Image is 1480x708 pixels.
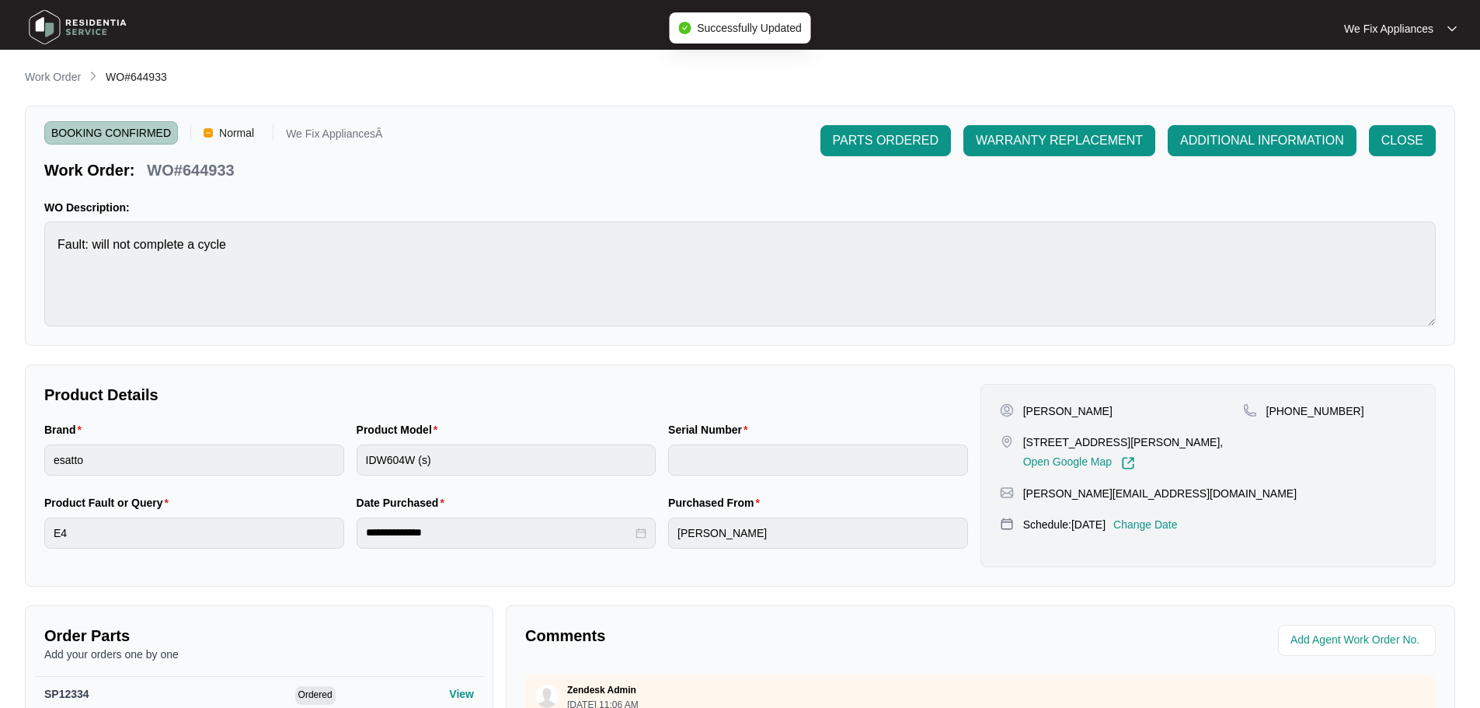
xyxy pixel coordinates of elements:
[295,686,336,705] span: Ordered
[1023,486,1297,501] p: [PERSON_NAME][EMAIL_ADDRESS][DOMAIN_NAME]
[213,121,260,145] span: Normal
[1121,456,1135,470] img: Link-External
[1369,125,1436,156] button: CLOSE
[1000,517,1014,531] img: map-pin
[1000,434,1014,448] img: map-pin
[44,200,1436,215] p: WO Description:
[44,384,968,406] p: Product Details
[1168,125,1356,156] button: ADDITIONAL INFORMATION
[87,70,99,82] img: chevron-right
[1243,403,1257,417] img: map-pin
[44,518,344,549] input: Product Fault or Query
[820,125,951,156] button: PARTS ORDERED
[1381,131,1423,150] span: CLOSE
[44,121,178,145] span: BOOKING CONFIRMED
[204,128,213,138] img: Vercel Logo
[44,221,1436,326] textarea: Fault: will not complete a cycle
[976,131,1143,150] span: WARRANTY REPLACEMENT
[1000,486,1014,500] img: map-pin
[449,686,474,702] p: View
[23,4,132,51] img: residentia service logo
[1023,517,1106,532] p: Schedule: [DATE]
[1023,434,1224,450] p: [STREET_ADDRESS][PERSON_NAME],
[668,518,968,549] input: Purchased From
[678,22,691,34] span: check-circle
[357,495,451,511] label: Date Purchased
[44,647,474,662] p: Add your orders one by one
[357,422,444,438] label: Product Model
[286,128,382,145] p: We Fix AppliancesÂ
[668,495,766,511] label: Purchased From
[525,625,970,647] p: Comments
[1023,403,1113,419] p: [PERSON_NAME]
[22,69,84,86] a: Work Order
[106,71,167,83] span: WO#644933
[1266,403,1364,419] p: [PHONE_NUMBER]
[567,684,636,696] p: Zendesk Admin
[1113,517,1178,532] p: Change Date
[44,445,344,476] input: Brand
[147,159,234,181] p: WO#644933
[25,69,81,85] p: Work Order
[1344,21,1433,37] p: We Fix Appliances
[44,625,474,647] p: Order Parts
[1180,131,1344,150] span: ADDITIONAL INFORMATION
[1290,631,1426,650] input: Add Agent Work Order No.
[44,422,88,438] label: Brand
[44,495,175,511] label: Product Fault or Query
[963,125,1155,156] button: WARRANTY REPLACEMENT
[668,422,754,438] label: Serial Number
[357,445,656,476] input: Product Model
[44,688,89,700] span: SP12334
[833,131,938,150] span: PARTS ORDERED
[1023,456,1135,470] a: Open Google Map
[1447,25,1457,33] img: dropdown arrow
[1000,403,1014,417] img: user-pin
[366,525,633,541] input: Date Purchased
[697,22,802,34] span: Successfully Updated
[535,685,559,708] img: user.svg
[44,159,134,181] p: Work Order:
[668,445,968,476] input: Serial Number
